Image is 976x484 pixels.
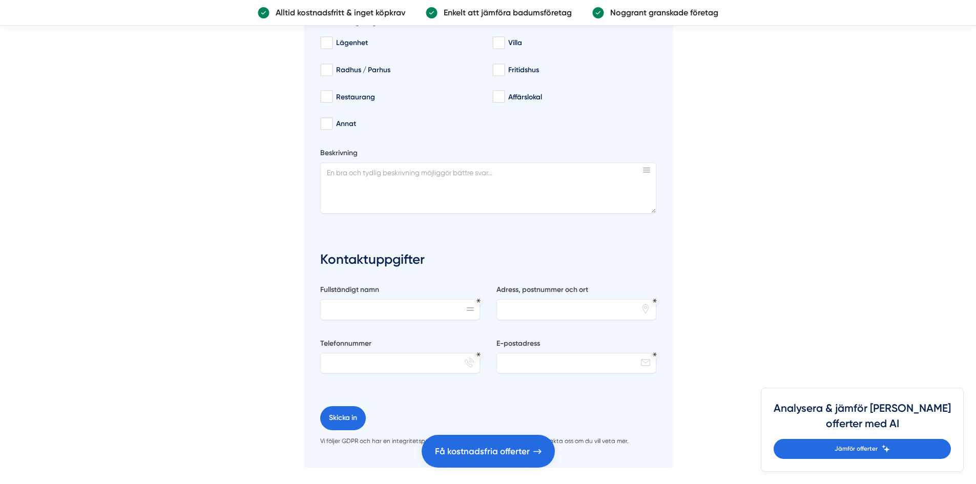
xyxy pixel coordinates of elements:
label: Fullständigt namn [320,285,480,298]
input: Affärslokal [492,92,504,102]
a: Få kostnadsfria offerter [422,435,555,468]
label: Telefonnummer [320,339,480,351]
div: Obligatoriskt [653,299,657,303]
button: Skicka in [320,406,366,430]
input: Villa [492,38,504,48]
span: Jämför offerter [835,444,878,454]
div: Obligatoriskt [653,352,657,356]
label: Beskrivning [320,148,656,161]
p: Vi följer GDPR och har en integritetspolicy som du kan läsa under våra villkor. Kontakta oss om d... [320,436,656,446]
a: Jämför offerter [774,439,951,459]
div: Obligatoriskt [476,299,481,303]
input: Restaurang [320,92,332,102]
h4: Analysera & jämför [PERSON_NAME] offerter med AI [774,401,951,439]
h3: Kontaktuppgifter [320,246,656,275]
input: Radhus / Parhus [320,65,332,75]
p: Enkelt att jämföra badumsföretag [438,6,572,19]
input: Annat [320,119,332,129]
span: Få kostnadsfria offerter [434,445,529,458]
input: Lägenhet [320,38,332,48]
p: Noggrant granskade företag [604,6,718,19]
input: Fritidshus [492,65,504,75]
label: E-postadress [496,339,656,351]
div: Obligatoriskt [476,352,481,356]
p: Alltid kostnadsfritt & inget köpkrav [269,6,405,19]
label: Adress, postnummer och ort [496,285,656,298]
